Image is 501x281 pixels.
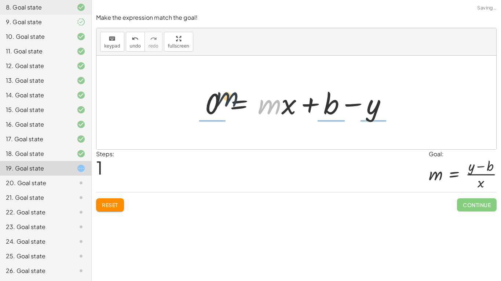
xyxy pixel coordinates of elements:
div: 18. Goal state [6,149,65,158]
button: undoundo [126,32,145,52]
i: Task not started. [77,222,85,231]
div: 14. Goal state [6,91,65,100]
div: 22. Goal state [6,208,65,217]
i: redo [150,34,157,43]
i: Task not started. [77,252,85,261]
label: Steps: [96,150,114,158]
i: Task started. [77,164,85,173]
i: Task finished and correct. [77,149,85,158]
div: 17. Goal state [6,135,65,143]
i: Task not started. [77,237,85,246]
div: 16. Goal state [6,120,65,129]
i: Task not started. [77,179,85,187]
button: Reset [96,198,124,211]
div: 25. Goal state [6,252,65,261]
i: Task finished and correct. [77,91,85,100]
i: Task finished and correct. [77,135,85,143]
div: 9. Goal state [6,18,65,26]
div: 24. Goal state [6,237,65,246]
span: keypad [104,44,120,49]
button: fullscreen [164,32,193,52]
div: 21. Goal state [6,193,65,202]
i: Task finished and part of it marked as correct. [77,18,85,26]
i: Task not started. [77,193,85,202]
span: undo [130,44,141,49]
div: 20. Goal state [6,179,65,187]
i: undo [132,34,139,43]
i: Task not started. [77,208,85,217]
button: redoredo [145,32,162,52]
span: redo [149,44,158,49]
span: 1 [96,156,103,179]
i: Task finished and correct. [77,32,85,41]
div: 15. Goal state [6,105,65,114]
i: Task not started. [77,266,85,275]
i: Task finished and correct. [77,120,85,129]
div: Goal: [429,150,497,158]
div: 11. Goal state [6,47,65,56]
span: fullscreen [168,44,189,49]
div: 19. Goal state [6,164,65,173]
i: Task finished and correct. [77,3,85,12]
i: Task finished and correct. [77,105,85,114]
span: Saving… [477,4,497,12]
div: 23. Goal state [6,222,65,231]
div: 10. Goal state [6,32,65,41]
span: Reset [102,202,118,208]
p: Make the expression match the goal! [96,14,497,22]
i: Task finished and correct. [77,76,85,85]
i: Task finished and correct. [77,47,85,56]
button: keyboardkeypad [100,32,124,52]
div: 12. Goal state [6,61,65,70]
div: 26. Goal state [6,266,65,275]
i: Task finished and correct. [77,61,85,70]
i: keyboard [109,34,116,43]
div: 8. Goal state [6,3,65,12]
div: 13. Goal state [6,76,65,85]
